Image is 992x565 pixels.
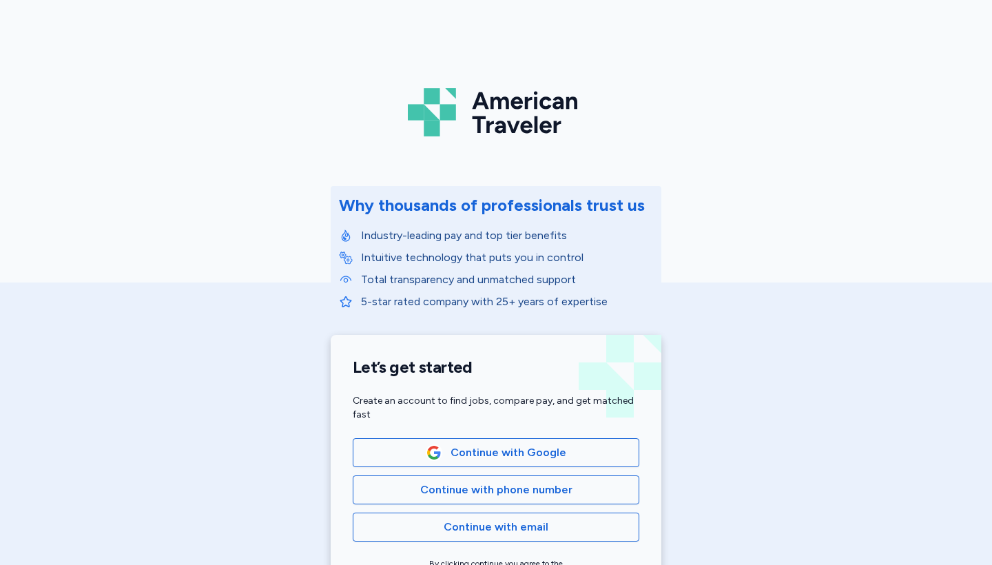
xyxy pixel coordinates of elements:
button: Continue with phone number [353,475,639,504]
p: 5-star rated company with 25+ years of expertise [361,294,653,310]
span: Continue with email [444,519,548,535]
p: Total transparency and unmatched support [361,271,653,288]
span: Continue with phone number [420,482,572,498]
button: Google LogoContinue with Google [353,438,639,467]
img: Logo [408,83,584,142]
p: Intuitive technology that puts you in control [361,249,653,266]
h1: Let’s get started [353,357,639,378]
span: Continue with Google [451,444,566,461]
img: Google Logo [426,445,442,460]
div: Why thousands of professionals trust us [339,194,645,216]
div: Create an account to find jobs, compare pay, and get matched fast [353,394,639,422]
button: Continue with email [353,513,639,542]
p: Industry-leading pay and top tier benefits [361,227,653,244]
